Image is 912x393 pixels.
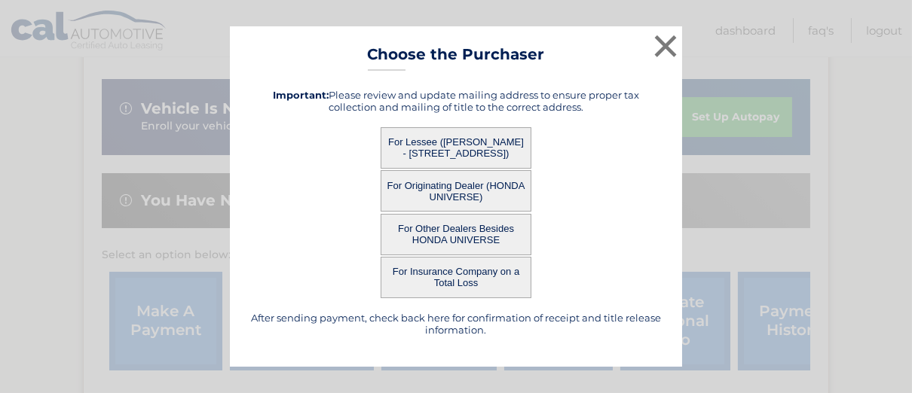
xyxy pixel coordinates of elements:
button: For Lessee ([PERSON_NAME] - [STREET_ADDRESS]) [381,127,531,169]
button: For Insurance Company on a Total Loss [381,257,531,298]
h3: Choose the Purchaser [368,45,545,72]
h5: After sending payment, check back here for confirmation of receipt and title release information. [249,312,663,336]
button: × [650,31,681,61]
strong: Important: [273,89,329,101]
h5: Please review and update mailing address to ensure proper tax collection and mailing of title to ... [249,89,663,113]
button: For Other Dealers Besides HONDA UNIVERSE [381,214,531,255]
button: For Originating Dealer (HONDA UNIVERSE) [381,170,531,212]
